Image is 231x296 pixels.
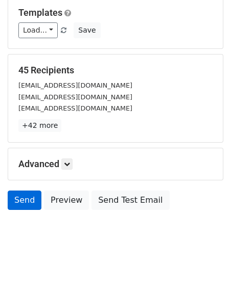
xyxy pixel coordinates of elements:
a: Load... [18,22,58,38]
small: [EMAIL_ADDRESS][DOMAIN_NAME] [18,82,132,89]
button: Save [74,22,100,38]
a: Send Test Email [91,191,169,210]
a: Templates [18,7,62,18]
a: Preview [44,191,89,210]
h5: Advanced [18,158,213,170]
a: Send [8,191,41,210]
h5: 45 Recipients [18,65,213,76]
a: +42 more [18,119,61,132]
small: [EMAIL_ADDRESS][DOMAIN_NAME] [18,104,132,112]
small: [EMAIL_ADDRESS][DOMAIN_NAME] [18,93,132,101]
iframe: Chat Widget [180,247,231,296]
